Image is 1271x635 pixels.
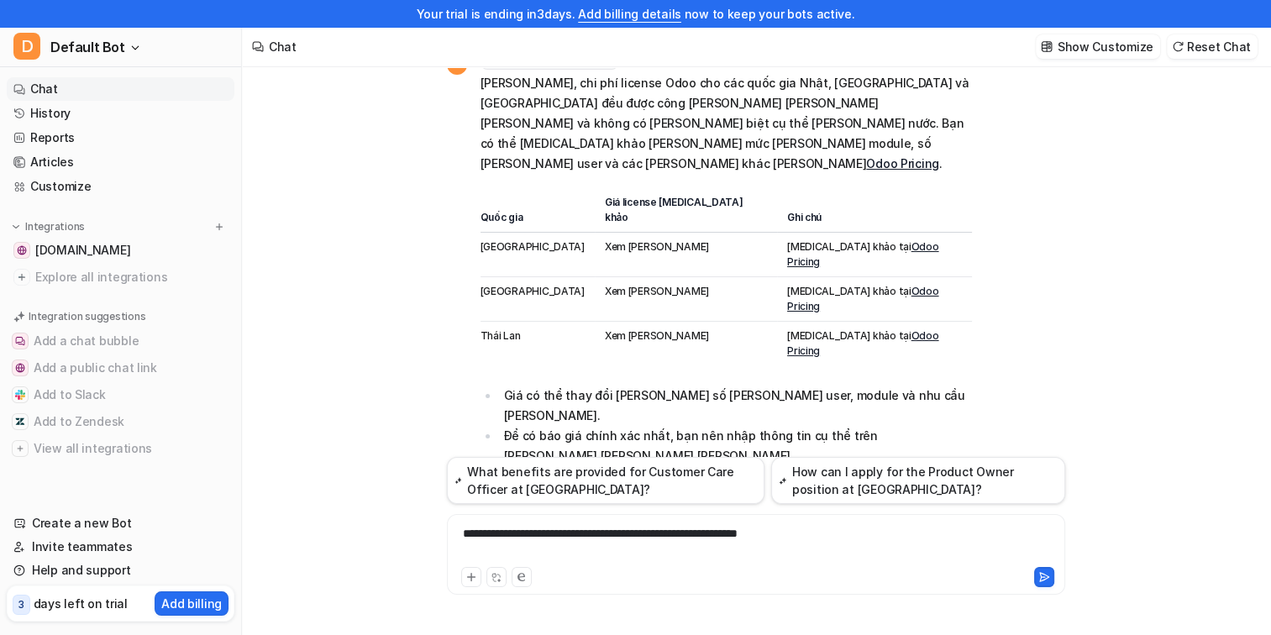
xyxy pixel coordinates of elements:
img: Add to Zendesk [15,417,25,427]
td: Xem [PERSON_NAME] [595,233,777,277]
img: expand menu [10,221,22,233]
a: History [7,102,234,125]
td: Xem [PERSON_NAME] [595,322,777,366]
button: Show Customize [1036,34,1160,59]
p: [PERSON_NAME], chi phí license Odoo cho các quốc gia Nhật, [GEOGRAPHIC_DATA] và [GEOGRAPHIC_DATA]... [481,73,972,174]
td: Xem [PERSON_NAME] [595,277,777,322]
td: [GEOGRAPHIC_DATA] [481,277,595,322]
a: Customize [7,175,234,198]
img: www.odoo.com [17,245,27,255]
img: View all integrations [15,443,25,454]
a: Help and support [7,559,234,582]
td: [MEDICAL_DATA] khảo tại [777,277,972,322]
span: [DOMAIN_NAME] [35,242,130,259]
a: Reports [7,126,234,150]
a: Chat [7,77,234,101]
button: Reset Chat [1167,34,1258,59]
span: D [13,33,40,60]
img: menu_add.svg [213,221,225,233]
div: Chat [269,38,297,55]
button: Add to SlackAdd to Slack [7,381,234,408]
button: How can I apply for the Product Owner position at [GEOGRAPHIC_DATA]? [771,457,1064,504]
button: Integrations [7,218,90,235]
td: [MEDICAL_DATA] khảo tại [777,322,972,366]
button: Add billing [155,591,228,616]
td: Thái Lan [481,322,595,366]
p: Integration suggestions [29,309,145,324]
td: [GEOGRAPHIC_DATA] [481,233,595,277]
a: Create a new Bot [7,512,234,535]
span: Explore all integrations [35,264,228,291]
th: Quốc gia [481,194,595,233]
p: Integrations [25,220,85,234]
td: [MEDICAL_DATA] khảo tại [777,233,972,277]
img: Add a chat bubble [15,336,25,346]
img: explore all integrations [13,269,30,286]
li: Để có báo giá chính xác nhất, bạn nên nhập thông tin cụ thể trên [PERSON_NAME] [PERSON_NAME] [PER... [499,426,972,466]
p: Show Customize [1058,38,1153,55]
img: customize [1041,40,1053,53]
p: 3 [18,597,24,612]
button: Add a chat bubbleAdd a chat bubble [7,328,234,354]
span: Default Bot [50,35,125,59]
button: Add a public chat linkAdd a public chat link [7,354,234,381]
a: Explore all integrations [7,265,234,289]
th: Giá license [MEDICAL_DATA] khảo [595,194,777,233]
a: Add billing details [578,7,681,21]
button: View all integrationsView all integrations [7,435,234,462]
img: reset [1172,40,1184,53]
button: What benefits are provided for Customer Care Officer at [GEOGRAPHIC_DATA]? [447,457,765,504]
a: Odoo Pricing [866,156,939,171]
a: Articles [7,150,234,174]
p: Add billing [161,595,222,612]
img: Add a public chat link [15,363,25,373]
th: Ghi chú [777,194,972,233]
p: days left on trial [34,595,128,612]
span: Searched knowledge base [481,53,618,70]
button: Add to ZendeskAdd to Zendesk [7,408,234,435]
a: Invite teammates [7,535,234,559]
a: www.odoo.com[DOMAIN_NAME] [7,239,234,262]
img: Add to Slack [15,390,25,400]
li: Giá có thể thay đổi [PERSON_NAME] số [PERSON_NAME] user, module và nhu cầu [PERSON_NAME]. [499,386,972,426]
